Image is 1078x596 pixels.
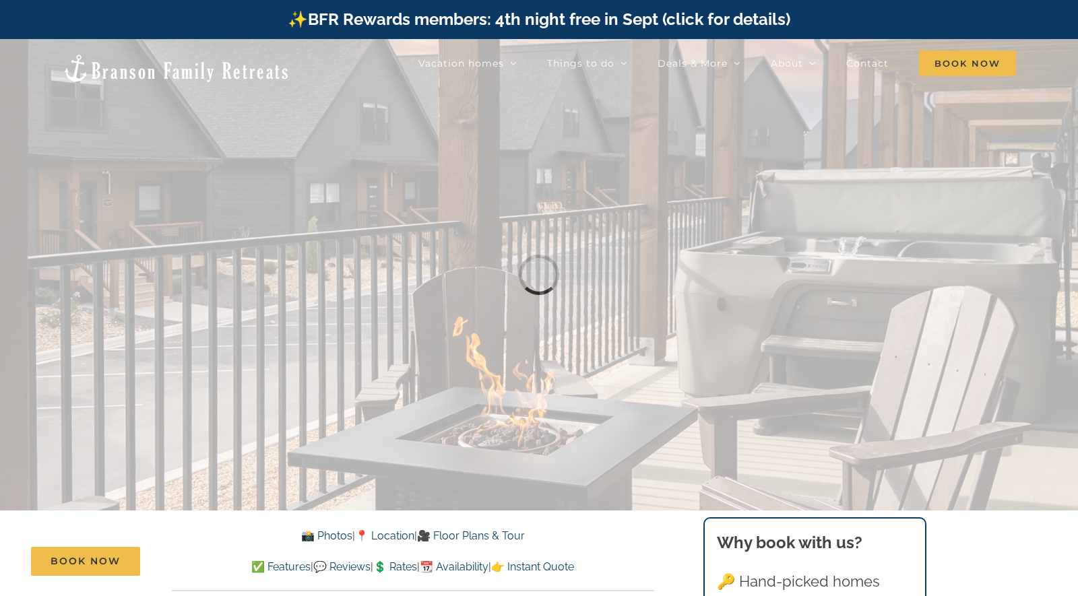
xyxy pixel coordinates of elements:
[658,50,740,77] a: Deals & More
[547,50,627,77] a: Things to do
[288,9,790,29] a: ✨BFR Rewards members: 4th night free in Sept (click for details)
[417,529,525,542] a: 🎥 Floor Plans & Tour
[846,50,889,77] a: Contact
[62,53,290,84] img: Branson Family Retreats Logo
[717,531,914,555] h3: Why book with us?
[31,547,140,576] a: Book Now
[919,51,1016,76] span: Book Now
[418,50,1016,77] nav: Main Menu
[301,529,352,542] a: 📸 Photos
[172,527,654,545] p: | |
[547,59,614,68] span: Things to do
[846,59,889,68] span: Contact
[355,529,414,542] a: 📍 Location
[771,59,803,68] span: About
[771,50,816,77] a: About
[418,59,504,68] span: Vacation homes
[658,59,728,68] span: Deals & More
[418,50,517,77] a: Vacation homes
[51,556,121,567] span: Book Now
